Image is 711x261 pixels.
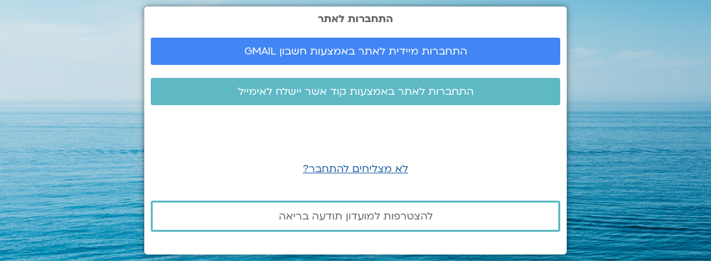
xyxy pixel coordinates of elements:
[238,86,474,97] span: התחברות לאתר באמצעות קוד אשר יישלח לאימייל
[151,78,560,105] a: התחברות לאתר באמצעות קוד אשר יישלח לאימייל
[279,210,433,222] span: להצטרפות למועדון תודעה בריאה
[151,13,560,25] h2: התחברות לאתר
[151,38,560,65] a: התחברות מיידית לאתר באמצעות חשבון GMAIL
[303,162,408,176] a: לא מצליחים להתחבר?
[151,201,560,232] a: להצטרפות למועדון תודעה בריאה
[244,45,467,57] span: התחברות מיידית לאתר באמצעות חשבון GMAIL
